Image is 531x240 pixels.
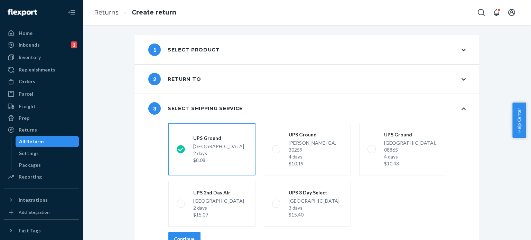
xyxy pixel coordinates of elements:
span: 1 [148,44,161,56]
div: [GEOGRAPHIC_DATA], 08865 [384,140,438,167]
span: 3 [148,102,161,115]
a: Create return [132,9,176,16]
div: 3 days [289,204,339,211]
div: [GEOGRAPHIC_DATA] [289,198,339,218]
button: Help Center [512,103,526,138]
div: [PERSON_NAME] GA, 30259 [289,140,343,167]
div: Inventory [19,54,41,61]
button: Open Search Box [474,6,488,19]
div: Reporting [19,173,42,180]
div: Orders [19,78,35,85]
div: $10.19 [289,160,343,167]
div: Return to [148,73,201,85]
a: Parcel [4,88,79,99]
div: Inbounds [19,41,40,48]
div: [GEOGRAPHIC_DATA] [193,198,244,218]
a: Packages [16,160,79,171]
div: UPS 2nd Day Air [193,189,244,196]
div: UPS Ground [384,131,438,138]
div: $15.09 [193,211,244,218]
div: Integrations [19,196,48,203]
a: Returns [4,124,79,135]
div: Freight [19,103,36,110]
div: 4 days [384,153,438,160]
a: Orders [4,76,79,87]
div: [GEOGRAPHIC_DATA] [193,143,244,164]
a: Inbounds1 [4,39,79,50]
a: Settings [16,148,79,159]
div: Fast Tags [19,227,41,234]
button: Close Navigation [65,6,79,19]
div: $10.43 [384,160,438,167]
div: Add Integration [19,209,49,215]
div: Returns [19,126,37,133]
a: Prep [4,113,79,124]
button: Open notifications [490,6,503,19]
div: Select shipping service [148,102,243,115]
div: 2 days [193,150,244,157]
a: Replenishments [4,64,79,75]
div: Prep [19,115,29,122]
button: Fast Tags [4,225,79,236]
a: Inventory [4,52,79,63]
a: Home [4,28,79,39]
a: Add Integration [4,208,79,217]
a: All Returns [16,136,79,147]
div: UPS Ground [193,135,244,142]
div: UPS Ground [289,131,343,138]
img: Flexport logo [8,9,37,16]
div: 2 days [193,204,244,211]
button: Open account menu [505,6,519,19]
div: 4 days [289,153,343,160]
ol: breadcrumbs [88,2,182,23]
div: All Returns [19,138,45,145]
div: Settings [19,150,39,157]
div: 1 [71,41,77,48]
span: 2 [148,73,161,85]
button: Integrations [4,194,79,205]
div: Replenishments [19,66,55,73]
div: $8.08 [193,157,244,164]
div: UPS 3 Day Select [289,189,339,196]
div: $15.40 [289,211,339,218]
div: Parcel [19,90,33,97]
div: Home [19,30,32,37]
a: Returns [94,9,119,16]
div: Packages [19,162,41,169]
a: Reporting [4,171,79,182]
a: Freight [4,101,79,112]
div: Select product [148,44,220,56]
